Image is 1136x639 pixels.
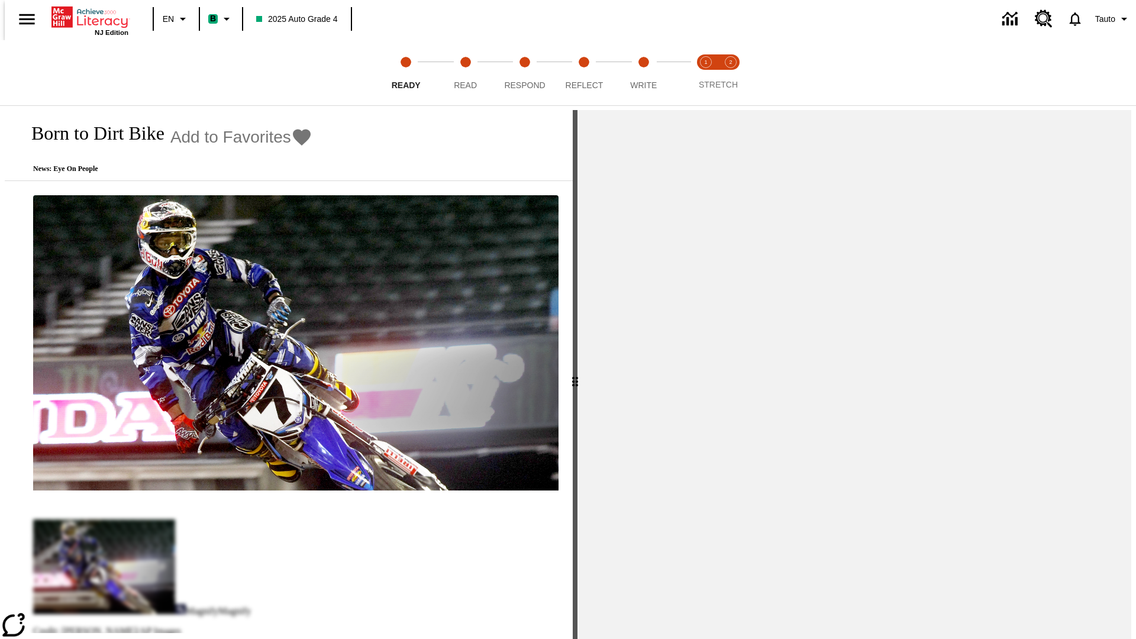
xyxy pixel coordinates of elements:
[1028,3,1060,35] a: Resource Center, Will open in new tab
[609,40,678,105] button: Write step 5 of 5
[170,127,312,147] button: Add to Favorites - Born to Dirt Bike
[630,80,657,90] span: Write
[431,40,499,105] button: Read step 2 of 5
[454,80,477,90] span: Read
[256,13,338,25] span: 2025 Auto Grade 4
[19,164,312,173] p: News: Eye On People
[1060,4,1090,34] a: Notifications
[170,128,291,147] span: Add to Favorites
[157,8,195,30] button: Language: EN, Select a language
[729,59,732,65] text: 2
[577,110,1131,639] div: activity
[689,40,723,105] button: Stretch Read step 1 of 2
[33,195,559,491] img: Motocross racer James Stewart flies through the air on his dirt bike.
[1090,8,1136,30] button: Profile/Settings
[504,80,545,90] span: Respond
[163,13,174,25] span: EN
[19,122,164,144] h1: Born to Dirt Bike
[372,40,440,105] button: Ready step 1 of 5
[5,110,573,633] div: reading
[1095,13,1115,25] span: Tauto
[566,80,603,90] span: Reflect
[210,11,216,26] span: B
[699,80,738,89] span: STRETCH
[704,59,707,65] text: 1
[490,40,559,105] button: Respond step 3 of 5
[392,80,421,90] span: Ready
[95,29,128,36] span: NJ Edition
[995,3,1028,35] a: Data Center
[9,2,44,37] button: Open side menu
[573,110,577,639] div: Press Enter or Spacebar and then press right and left arrow keys to move the slider
[550,40,618,105] button: Reflect step 4 of 5
[714,40,748,105] button: Stretch Respond step 2 of 2
[204,8,238,30] button: Boost Class color is mint green. Change class color
[51,4,128,36] div: Home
